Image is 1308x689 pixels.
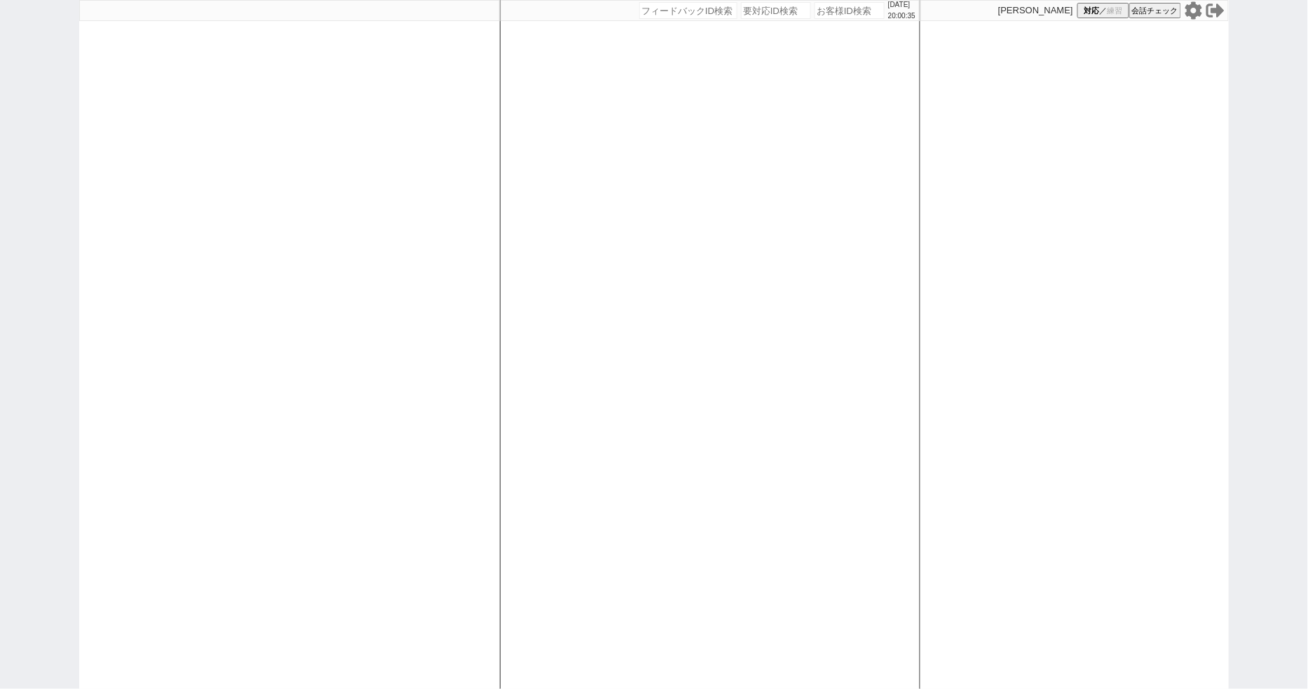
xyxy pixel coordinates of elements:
[639,2,737,19] input: フィードバックID検索
[1129,3,1181,18] button: 会話チェック
[1077,3,1129,18] button: 対応／練習
[1132,6,1178,16] span: 会話チェック
[1084,6,1100,16] span: 対応
[888,11,915,22] p: 20:00:35
[998,5,1073,16] p: [PERSON_NAME]
[815,2,885,19] input: お客様ID検索
[1108,6,1123,16] span: 練習
[741,2,811,19] input: 要対応ID検索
